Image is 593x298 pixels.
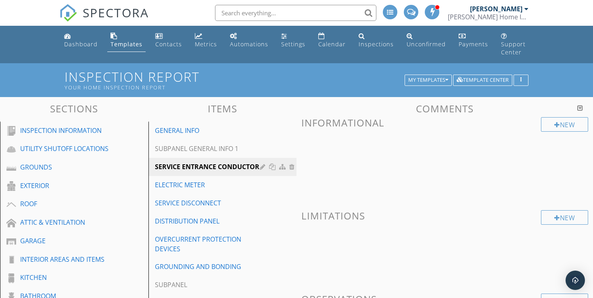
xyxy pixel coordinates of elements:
div: ROOF [20,199,110,209]
div: ATTIC & VENTILATION [20,217,110,227]
a: Metrics [192,29,220,52]
a: Automations (Advanced) [227,29,271,52]
div: Contacts [155,40,182,48]
div: GARAGE [20,236,110,246]
a: Inspections [355,29,397,52]
div: Rooney Home Inspections [448,13,528,21]
div: Dashboard [64,40,98,48]
div: SERVICE DISCONNECT [155,198,263,208]
div: My Templates [408,77,448,83]
img: The Best Home Inspection Software - Spectora [59,4,77,22]
div: Inspections [359,40,394,48]
h3: Comments [301,103,588,114]
h1: Inspection Report [65,70,528,90]
button: My Templates [405,74,452,86]
a: Templates [107,29,146,52]
div: Support Center [501,40,526,56]
div: DISTRIBUTION PANEL [155,216,263,226]
a: Unconfirmed [403,29,449,52]
div: New [541,117,588,132]
div: SERVICE ENTRANCE CONDUCTOR [155,162,263,172]
div: Automations [230,40,268,48]
div: Open Intercom Messenger [566,271,585,290]
div: INTERIOR AREAS AND ITEMS [20,255,110,264]
a: Support Center [498,29,532,60]
div: Payments [459,40,488,48]
div: Calendar [318,40,346,48]
a: SPECTORA [59,11,149,28]
a: Payments [455,29,491,52]
h3: Items [148,103,297,114]
div: Metrics [195,40,217,48]
a: Calendar [315,29,349,52]
div: UTILITY SHUTOFF LOCATIONS [20,144,110,153]
button: Template Center [453,74,512,86]
div: INSPECTION INFORMATION [20,126,110,135]
input: Search everything... [215,5,376,21]
a: Settings [278,29,309,52]
a: Dashboard [61,29,101,52]
div: Settings [281,40,305,48]
div: Unconfirmed [407,40,446,48]
div: GENERAL INFO [155,126,263,135]
a: Contacts [152,29,185,52]
div: [PERSON_NAME] [470,5,522,13]
div: Templates [111,40,142,48]
div: GROUNDING AND BONDING [155,262,263,271]
div: KITCHEN [20,273,110,282]
div: GROUNDS [20,162,110,172]
h3: Informational [301,117,588,128]
div: Your Home Inspection Report [65,84,407,91]
div: SUBPANEL [155,280,263,290]
a: Template Center [453,76,512,83]
h3: Limitations [301,210,588,221]
div: Template Center [457,77,509,83]
div: EXTERIOR [20,181,110,190]
div: OVERCURRENT PROTECTION DEVICES [155,234,263,254]
div: ELECTRIC METER [155,180,263,190]
div: SUBPANEL GENERAL INFO 1 [155,144,263,153]
span: SPECTORA [83,4,149,21]
div: New [541,210,588,225]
